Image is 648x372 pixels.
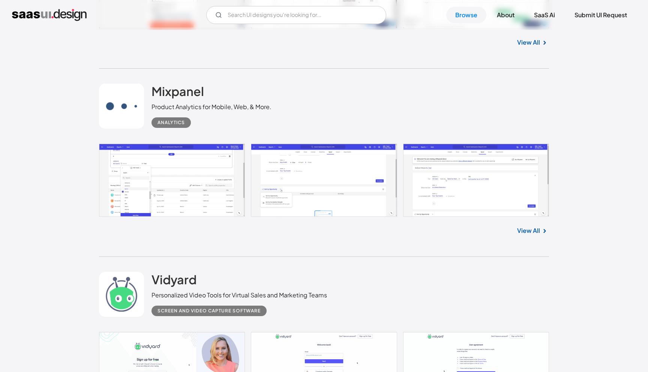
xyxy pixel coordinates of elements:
a: Vidyard [151,272,196,291]
a: About [488,7,523,23]
div: Analytics [157,118,185,127]
a: Mixpanel [151,84,204,102]
a: Browse [446,7,486,23]
a: Submit UI Request [565,7,636,23]
h2: Mixpanel [151,84,204,99]
div: Product Analytics for Mobile, Web, & More. [151,102,271,111]
h2: Vidyard [151,272,196,287]
div: Screen and Video Capture Software [157,306,261,315]
a: SaaS Ai [525,7,564,23]
div: Personalized Video Tools for Virtual Sales and Marketing Teams [151,291,327,300]
a: View All [517,38,540,47]
input: Search UI designs you're looking for... [206,6,386,24]
a: home [12,9,87,21]
a: View All [517,226,540,235]
form: Email Form [206,6,386,24]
